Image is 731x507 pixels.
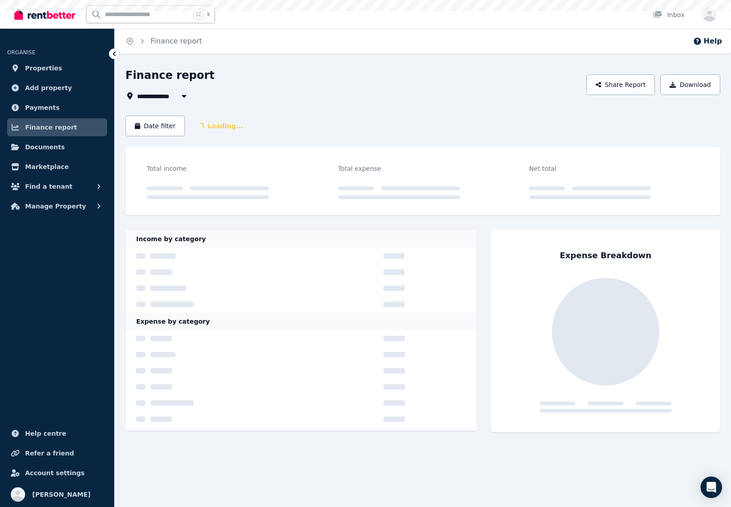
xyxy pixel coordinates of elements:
[14,8,75,21] img: RentBetter
[25,448,74,459] span: Refer a friend
[660,74,720,95] button: Download
[586,74,655,95] button: Share Report
[147,163,269,174] div: Total income
[25,181,73,192] span: Find a tenant
[25,161,69,172] span: Marketplace
[7,59,107,77] a: Properties
[125,312,477,330] div: Expense by category
[7,178,107,195] button: Find a tenant
[25,468,85,478] span: Account settings
[529,163,651,174] div: Net total
[7,197,107,215] button: Manage Property
[7,99,107,117] a: Payments
[7,49,35,56] span: ORGANISE
[7,118,107,136] a: Finance report
[207,11,210,18] span: k
[7,79,107,97] a: Add property
[125,116,185,136] button: Date filter
[125,68,215,82] h1: Finance report
[115,29,213,54] nav: Breadcrumb
[25,428,66,439] span: Help centre
[7,138,107,156] a: Documents
[25,201,86,212] span: Manage Property
[7,464,107,482] a: Account settings
[190,118,250,134] span: Loading...
[25,82,72,93] span: Add property
[32,489,90,500] span: [PERSON_NAME]
[653,10,684,19] div: Inbox
[25,63,62,74] span: Properties
[7,425,107,442] a: Help centre
[25,122,77,133] span: Finance report
[150,37,202,45] a: Finance report
[7,444,107,462] a: Refer a friend
[25,102,60,113] span: Payments
[7,158,107,176] a: Marketplace
[125,230,477,248] div: Income by category
[693,36,722,47] button: Help
[338,163,460,174] div: Total expense
[701,477,722,498] div: Open Intercom Messenger
[560,249,652,262] div: Expense Breakdown
[25,142,65,152] span: Documents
